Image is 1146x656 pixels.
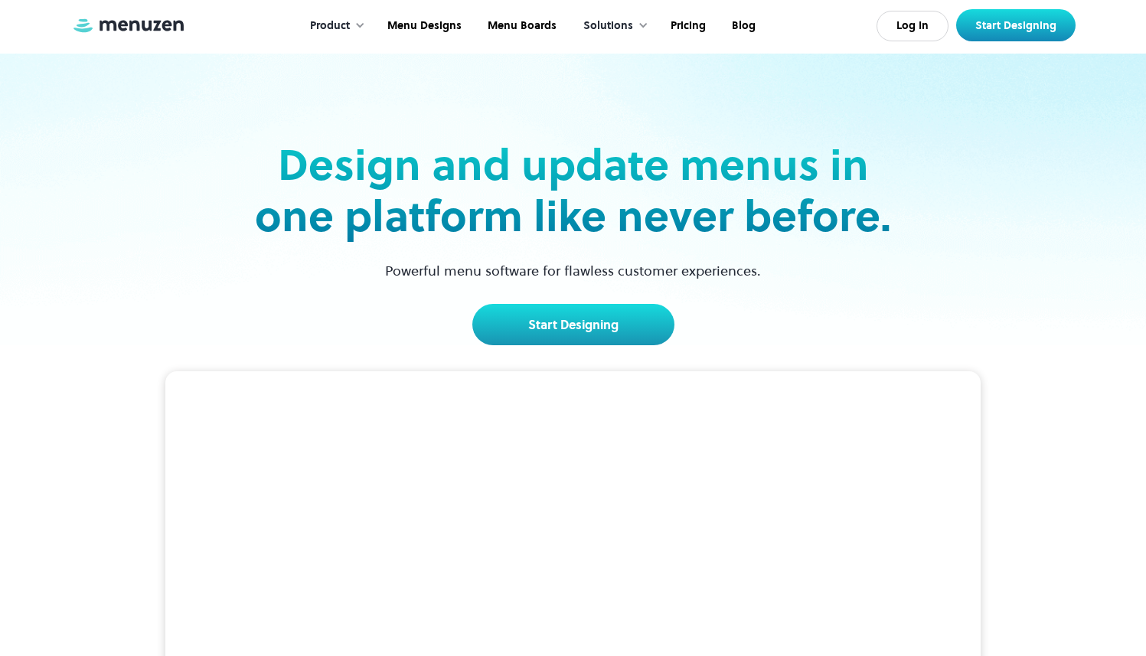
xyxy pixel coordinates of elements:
a: Blog [717,2,767,50]
a: Pricing [656,2,717,50]
a: Menu Designs [373,2,473,50]
h2: Design and update menus in one platform like never before. [250,139,896,242]
a: Start Designing [472,304,674,345]
a: Menu Boards [473,2,568,50]
div: Solutions [568,2,656,50]
a: Log In [877,11,948,41]
a: Start Designing [956,9,1076,41]
div: Product [295,2,373,50]
p: Powerful menu software for flawless customer experiences. [366,260,780,281]
div: Solutions [583,18,633,34]
div: Product [310,18,350,34]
